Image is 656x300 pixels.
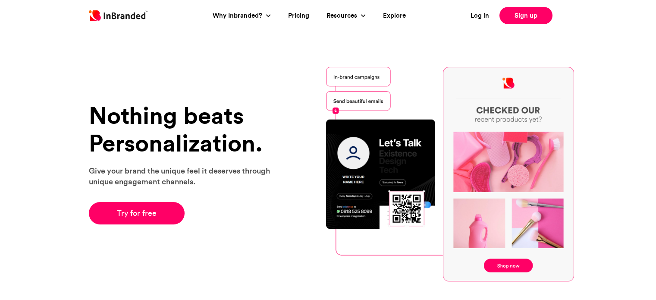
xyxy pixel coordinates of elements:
a: Try for free [89,202,185,224]
a: Log in [471,11,489,21]
a: Pricing [288,11,309,21]
a: Why Inbranded? [213,11,264,21]
a: Sign up [499,7,552,24]
p: Give your brand the unique feel it deserves through unique engagement channels. [89,165,281,187]
a: Explore [383,11,406,21]
a: Resources [326,11,359,21]
h1: Nothing beats Personalization. [89,102,281,157]
img: Inbranded [89,10,148,21]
